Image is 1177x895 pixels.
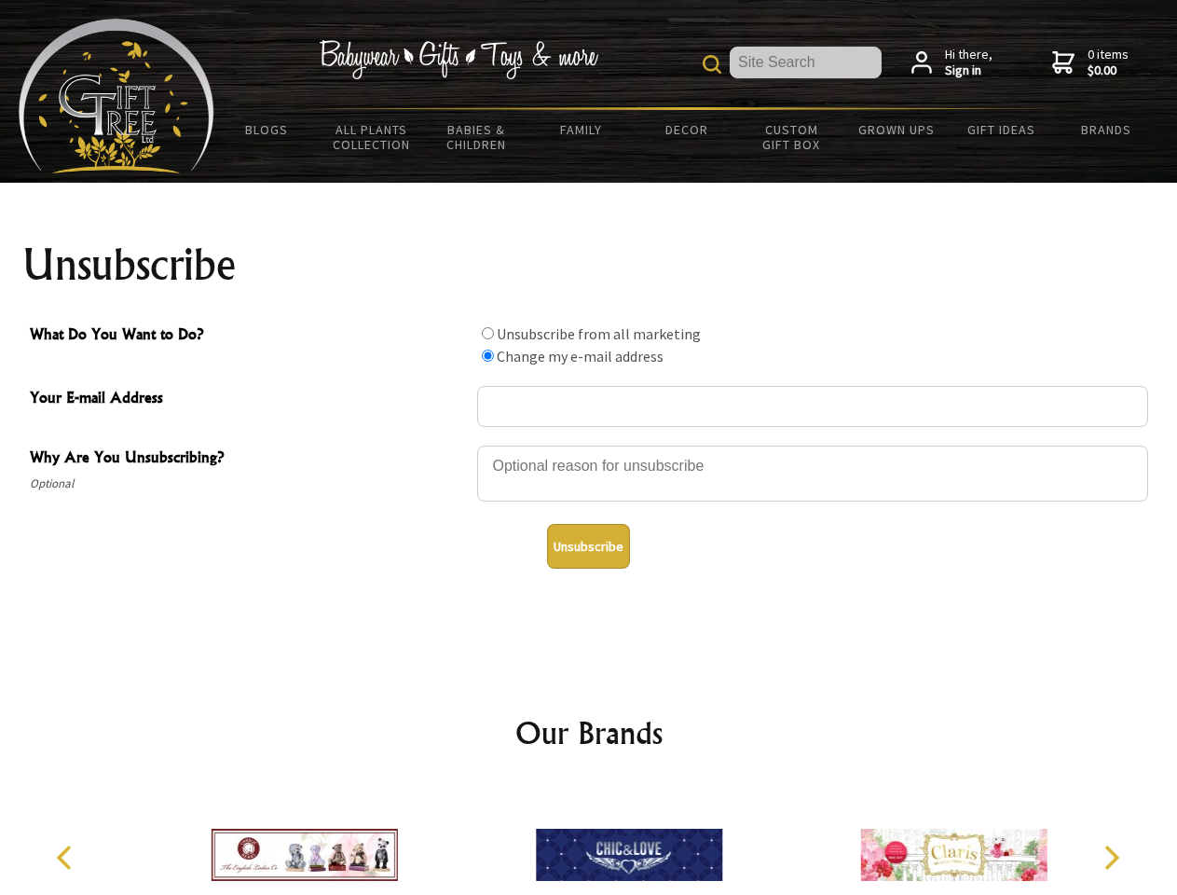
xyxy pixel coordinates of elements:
span: What Do You Want to Do? [30,323,468,350]
input: Site Search [730,47,882,78]
a: Decor [634,110,739,149]
img: Babyware - Gifts - Toys and more... [19,19,214,173]
a: Grown Ups [843,110,949,149]
strong: $0.00 [1088,62,1129,79]
a: Babies & Children [424,110,529,164]
a: Gift Ideas [949,110,1054,149]
span: Hi there, [945,47,992,79]
input: Your E-mail Address [477,386,1148,427]
textarea: Why Are You Unsubscribing? [477,446,1148,502]
a: Brands [1054,110,1159,149]
input: What Do You Want to Do? [482,350,494,362]
a: BLOGS [214,110,320,149]
span: Your E-mail Address [30,386,468,413]
strong: Sign in [945,62,992,79]
a: Custom Gift Box [739,110,844,164]
label: Unsubscribe from all marketing [497,324,701,343]
label: Change my e-mail address [497,347,664,365]
h1: Unsubscribe [22,242,1156,287]
button: Next [1090,837,1131,878]
img: product search [703,55,721,74]
span: Why Are You Unsubscribing? [30,446,468,473]
a: Family [529,110,635,149]
a: Hi there,Sign in [911,47,992,79]
input: What Do You Want to Do? [482,327,494,339]
img: Babywear - Gifts - Toys & more [319,40,598,79]
span: 0 items [1088,46,1129,79]
a: 0 items$0.00 [1052,47,1129,79]
a: All Plants Collection [320,110,425,164]
button: Previous [47,837,88,878]
h2: Our Brands [37,710,1141,755]
button: Unsubscribe [547,524,630,569]
span: Optional [30,473,468,495]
